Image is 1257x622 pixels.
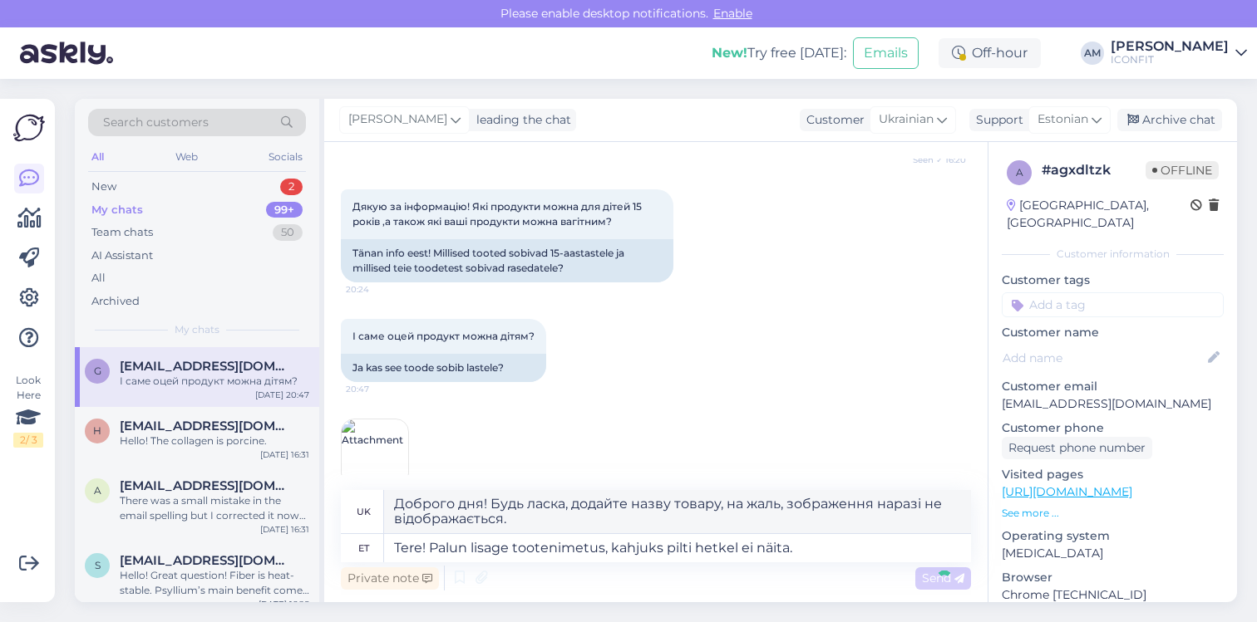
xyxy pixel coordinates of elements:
p: Browser [1002,569,1224,586]
span: My chats [175,322,219,337]
span: [PERSON_NAME] [348,110,447,129]
span: І саме оцей продукт можна дітям? [352,330,535,342]
div: Archive chat [1117,109,1222,131]
span: 20:47 [346,383,408,395]
div: All [88,146,107,168]
span: 20:24 [346,283,408,296]
input: Add name [1003,349,1205,367]
div: 2 / 3 [13,433,43,448]
span: Дякую за інформацію! Які продукти можна для дітей 15 років ,а також які ваші продукти можна вагіт... [352,200,644,228]
p: Customer phone [1002,419,1224,437]
div: [DATE] 16:28 [259,598,309,610]
span: Estonian [1038,110,1088,129]
div: Customer [800,111,865,129]
div: [DATE] 20:47 [255,389,309,401]
div: [DATE] 16:31 [260,523,309,536]
b: New! [712,45,747,61]
span: g [94,365,101,377]
div: Team chats [91,224,153,241]
div: 50 [273,224,303,241]
span: Search customers [103,114,209,131]
div: ICONFIT [1111,53,1229,66]
div: Off-hour [939,38,1041,68]
div: Customer information [1002,247,1224,262]
span: h [93,424,101,437]
div: [GEOGRAPHIC_DATA], [GEOGRAPHIC_DATA] [1007,197,1190,232]
div: Hello! The collagen is porcine. [120,433,309,448]
div: Look Here [13,373,43,448]
div: Request phone number [1002,437,1152,459]
div: AM [1081,42,1104,65]
p: See more ... [1002,506,1224,521]
div: Archived [91,293,140,310]
img: Attachment [342,419,408,486]
p: Customer email [1002,378,1224,395]
button: Emails [853,37,919,69]
p: Chrome [TECHNICAL_ID] [1002,586,1224,604]
span: Ukrainian [879,110,934,129]
span: Seen ✓ 16:20 [904,154,966,166]
div: [DATE] 16:31 [260,448,309,461]
div: My chats [91,202,143,218]
p: Customer name [1002,324,1224,341]
p: Visited pages [1002,466,1224,483]
div: І саме оцей продукт можна дітям? [120,374,309,389]
span: hadeelshwayat68@gmail.com [120,419,293,433]
span: anita1.fedotova@gmail.com [120,478,293,493]
span: Offline [1146,161,1219,179]
div: Web [172,146,201,168]
p: Customer tags [1002,272,1224,289]
div: Try free [DATE]: [712,43,846,63]
span: gladun2016@ukr.net [120,359,293,374]
p: Operating system [1002,527,1224,545]
div: AI Assistant [91,247,153,264]
p: [EMAIL_ADDRESS][DOMAIN_NAME] [1002,395,1224,413]
span: a [94,484,101,497]
div: All [91,270,106,287]
div: Ja kas see toode sobib lastele? [341,354,546,382]
div: leading the chat [470,111,571,129]
div: Hello! Great question! Fiber is heat-stable. Psyllium’s main benefit comes from soluble fiber, an... [120,568,309,598]
input: Add a tag [1002,292,1224,317]
div: Support [969,111,1023,129]
span: Enable [708,6,757,21]
a: [URL][DOMAIN_NAME] [1002,484,1132,499]
span: santa.nicipare@gmail.com [120,553,293,568]
span: s [95,559,101,571]
div: Tänan info eest! Millised tooted sobivad 15-aastastele ja millised teie toodetest sobivad rasedat... [341,239,673,282]
div: # agxdltzk [1042,160,1146,180]
a: [PERSON_NAME]ICONFIT [1111,40,1247,66]
div: [PERSON_NAME] [1111,40,1229,53]
div: 99+ [266,202,303,218]
p: [MEDICAL_DATA] [1002,545,1224,562]
img: Askly Logo [13,112,45,144]
div: Socials [265,146,306,168]
div: There was a small mistake in the email spelling but I corrected it now and you should have it in ... [120,493,309,523]
div: New [91,179,116,195]
div: 2 [280,179,303,195]
span: a [1016,166,1023,179]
